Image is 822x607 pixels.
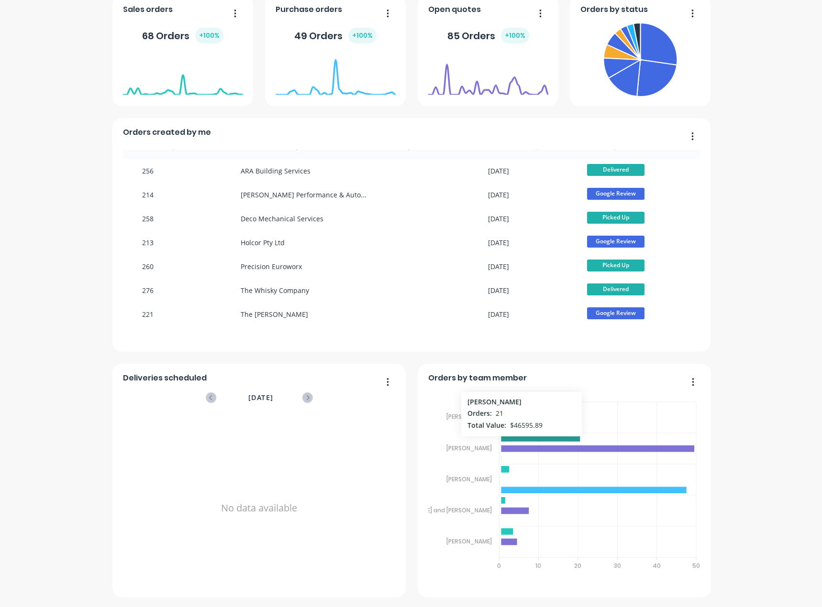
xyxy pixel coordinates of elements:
[613,562,621,570] tspan: 30
[488,190,509,200] div: [DATE]
[497,562,500,570] tspan: 0
[488,166,509,176] div: [DATE]
[501,28,529,43] div: + 100 %
[123,127,211,138] span: Orders created by me
[294,28,377,43] div: 49 Orders
[580,4,648,15] span: Orders by status
[428,372,527,384] span: Orders by team member
[142,214,154,224] div: 258
[241,214,323,224] div: Deco Mechanical Services
[692,562,700,570] tspan: 50
[446,475,492,483] tspan: [PERSON_NAME]
[142,238,154,248] div: 213
[587,236,644,248] span: Google Review
[446,537,492,545] tspan: [PERSON_NAME]
[488,285,509,295] div: [DATE]
[123,4,173,15] span: Sales orders
[587,212,644,224] span: Picked Up
[488,238,509,248] div: [DATE]
[142,309,154,319] div: 221
[195,28,223,43] div: + 100 %
[587,283,644,295] span: Delivered
[535,562,541,570] tspan: 10
[241,285,309,295] div: The Whisky Company
[123,415,396,601] div: No data available
[447,28,529,43] div: 85 Orders
[348,28,377,43] div: + 100 %
[241,309,308,319] div: The [PERSON_NAME]
[142,190,154,200] div: 214
[142,261,154,271] div: 260
[488,214,509,224] div: [DATE]
[653,562,661,570] tspan: 40
[142,166,154,176] div: 256
[428,4,481,15] span: Open quotes
[276,4,342,15] span: Purchase orders
[587,260,644,271] span: Picked Up
[241,166,311,176] div: ARA Building Services
[446,444,492,452] tspan: [PERSON_NAME]
[241,190,370,200] div: [PERSON_NAME] Performance & Automotive
[574,562,581,570] tspan: 20
[123,372,207,384] span: Deliveries scheduled
[587,307,644,319] span: Google Review
[488,309,509,319] div: [DATE]
[142,285,154,295] div: 276
[446,412,492,421] tspan: [PERSON_NAME]
[488,261,509,271] div: [DATE]
[241,238,285,248] div: Holcor Pty Ltd
[248,392,273,403] span: [DATE]
[142,28,223,43] div: 68 Orders
[387,506,492,514] tspan: [PERSON_NAME] and [PERSON_NAME]
[587,164,644,176] span: Delivered
[241,261,302,271] div: Precision Euroworx
[587,188,644,200] span: Google Review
